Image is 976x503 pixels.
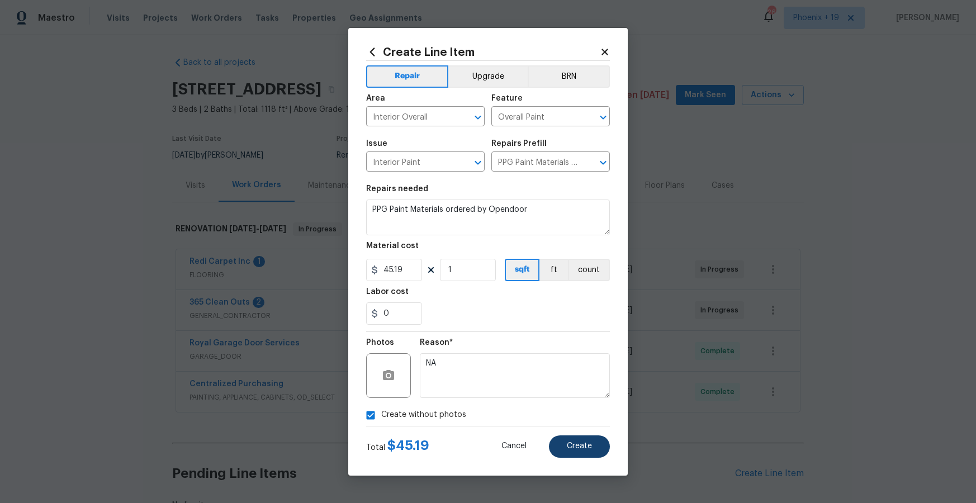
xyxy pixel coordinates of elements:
[491,140,547,148] h5: Repairs Prefill
[470,155,486,170] button: Open
[568,259,610,281] button: count
[366,339,394,347] h5: Photos
[366,288,409,296] h5: Labor cost
[448,65,528,88] button: Upgrade
[501,442,527,450] span: Cancel
[381,409,466,421] span: Create without photos
[387,439,429,452] span: $ 45.19
[420,353,610,398] textarea: NA
[366,242,419,250] h5: Material cost
[366,200,610,235] textarea: PPG Paint Materials ordered by Opendoor
[366,46,600,58] h2: Create Line Item
[567,442,592,450] span: Create
[470,110,486,125] button: Open
[366,94,385,102] h5: Area
[366,65,448,88] button: Repair
[595,155,611,170] button: Open
[366,140,387,148] h5: Issue
[420,339,453,347] h5: Reason*
[505,259,539,281] button: sqft
[549,435,610,458] button: Create
[539,259,568,281] button: ft
[595,110,611,125] button: Open
[491,94,523,102] h5: Feature
[528,65,610,88] button: BRN
[366,440,429,453] div: Total
[484,435,544,458] button: Cancel
[366,185,428,193] h5: Repairs needed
